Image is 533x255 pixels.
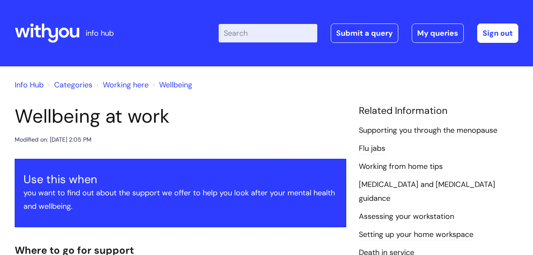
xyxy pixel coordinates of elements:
div: | - [219,24,518,43]
a: Categories [54,80,92,90]
div: Modified on: [DATE] 2:05 PM [15,134,91,145]
a: Supporting you through the menopause [359,125,497,136]
input: Search [219,24,317,42]
a: Working from home tips [359,161,443,172]
a: Wellbeing [159,80,192,90]
h1: Wellbeing at work [15,105,346,128]
a: My queries [412,24,464,43]
li: Wellbeing [151,78,192,92]
a: Assessing your workstation [359,211,454,222]
a: Working here [103,80,149,90]
li: Working here [94,78,149,92]
a: [MEDICAL_DATA] and [MEDICAL_DATA] guidance [359,179,495,204]
a: Info Hub [15,80,44,90]
li: Solution home [46,78,92,92]
h3: Use this when [24,173,337,186]
p: info hub [86,26,114,40]
a: Setting up your home workspace [359,229,473,240]
p: you want to find out about the support we offer to help you look after your mental health and wel... [24,186,337,213]
a: Sign out [477,24,518,43]
a: Submit a query [331,24,398,43]
h4: Related Information [359,105,518,117]
a: Flu jabs [359,143,385,154]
